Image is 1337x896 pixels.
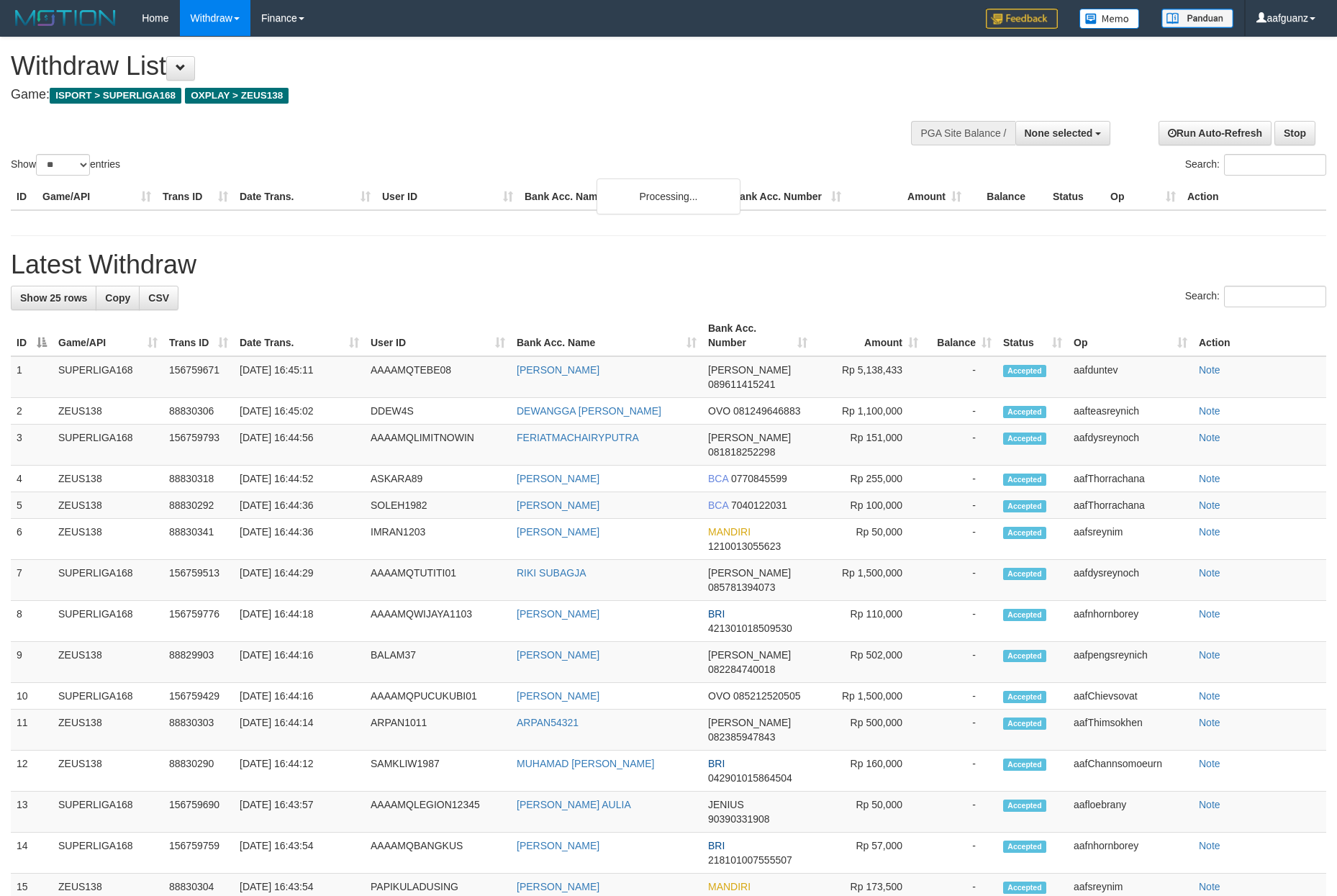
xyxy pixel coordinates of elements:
[1199,567,1220,579] a: Note
[1224,154,1326,176] input: Search:
[53,710,163,751] td: ZEUS138
[1161,9,1233,28] img: panduan.png
[163,792,234,833] td: 156759690
[365,560,511,601] td: AAAAMQTUTITI01
[517,499,599,511] a: [PERSON_NAME]
[148,292,169,304] span: CSV
[731,473,787,484] span: Copy 0770845599 to clipboard
[708,608,725,620] span: BRI
[708,717,791,728] span: [PERSON_NAME]
[11,184,37,210] th: ID
[813,356,924,398] td: Rp 5,138,433
[11,398,53,425] td: 2
[163,601,234,642] td: 156759776
[234,425,365,466] td: [DATE] 16:44:56
[733,405,800,417] span: Copy 081249646883 to clipboard
[53,642,163,683] td: ZEUS138
[234,792,365,833] td: [DATE] 16:43:57
[1003,882,1046,894] span: Accepted
[11,466,53,492] td: 4
[163,560,234,601] td: 156759513
[234,683,365,710] td: [DATE] 16:44:16
[105,292,130,304] span: Copy
[163,642,234,683] td: 88829903
[53,492,163,519] td: ZEUS138
[163,833,234,874] td: 156759759
[924,642,997,683] td: -
[1068,466,1193,492] td: aafThorrachana
[163,519,234,560] td: 88830341
[1003,500,1046,512] span: Accepted
[517,690,599,702] a: [PERSON_NAME]
[708,813,770,825] span: Copy 90390331908 to clipboard
[1068,315,1193,356] th: Op: activate to sort column ascending
[1199,405,1220,417] a: Note
[517,881,599,892] a: [PERSON_NAME]
[37,184,157,210] th: Game/API
[53,751,163,792] td: ZEUS138
[11,751,53,792] td: 12
[1047,184,1105,210] th: Status
[1068,601,1193,642] td: aafnhornborey
[1199,690,1220,702] a: Note
[1068,833,1193,874] td: aafnhornborey
[813,315,924,356] th: Amount: activate to sort column ascending
[365,683,511,710] td: AAAAMQPUCUKUBI01
[1003,527,1046,539] span: Accepted
[517,567,586,579] a: RIKI SUBAGJA
[163,315,234,356] th: Trans ID: activate to sort column ascending
[1068,683,1193,710] td: aafChievsovat
[924,833,997,874] td: -
[11,52,877,81] h1: Withdraw List
[139,286,178,310] a: CSV
[11,792,53,833] td: 13
[813,642,924,683] td: Rp 502,000
[1068,710,1193,751] td: aafThimsokhen
[708,540,781,552] span: Copy 1210013055623 to clipboard
[1193,315,1326,356] th: Action
[11,7,120,29] img: MOTION_logo.png
[997,315,1068,356] th: Status: activate to sort column ascending
[53,356,163,398] td: SUPERLIGA168
[702,315,813,356] th: Bank Acc. Number: activate to sort column ascending
[11,154,120,176] label: Show entries
[234,642,365,683] td: [DATE] 16:44:16
[708,446,775,458] span: Copy 081818252298 to clipboard
[1003,841,1046,853] span: Accepted
[733,690,800,702] span: Copy 085212520505 to clipboard
[163,398,234,425] td: 88830306
[365,833,511,874] td: AAAAMQBANGKUS
[1003,718,1046,730] span: Accepted
[163,425,234,466] td: 156759793
[234,751,365,792] td: [DATE] 16:44:12
[924,466,997,492] td: -
[96,286,140,310] a: Copy
[708,772,792,784] span: Copy 042901015864504 to clipboard
[365,519,511,560] td: IMRAN1203
[163,751,234,792] td: 88830290
[517,364,599,376] a: [PERSON_NAME]
[708,432,791,443] span: [PERSON_NAME]
[365,492,511,519] td: SOLEH1982
[1003,406,1046,418] span: Accepted
[924,792,997,833] td: -
[1199,432,1220,443] a: Note
[1068,356,1193,398] td: aafduntev
[924,601,997,642] td: -
[708,758,725,769] span: BRI
[1199,608,1220,620] a: Note
[234,466,365,492] td: [DATE] 16:44:52
[234,710,365,751] td: [DATE] 16:44:14
[11,425,53,466] td: 3
[234,601,365,642] td: [DATE] 16:44:18
[1079,9,1140,29] img: Button%20Memo.svg
[813,519,924,560] td: Rp 50,000
[365,466,511,492] td: ASKARA89
[163,710,234,751] td: 88830303
[813,492,924,519] td: Rp 100,000
[1199,364,1220,376] a: Note
[163,466,234,492] td: 88830318
[813,425,924,466] td: Rp 151,000
[967,184,1047,210] th: Balance
[1105,184,1182,210] th: Op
